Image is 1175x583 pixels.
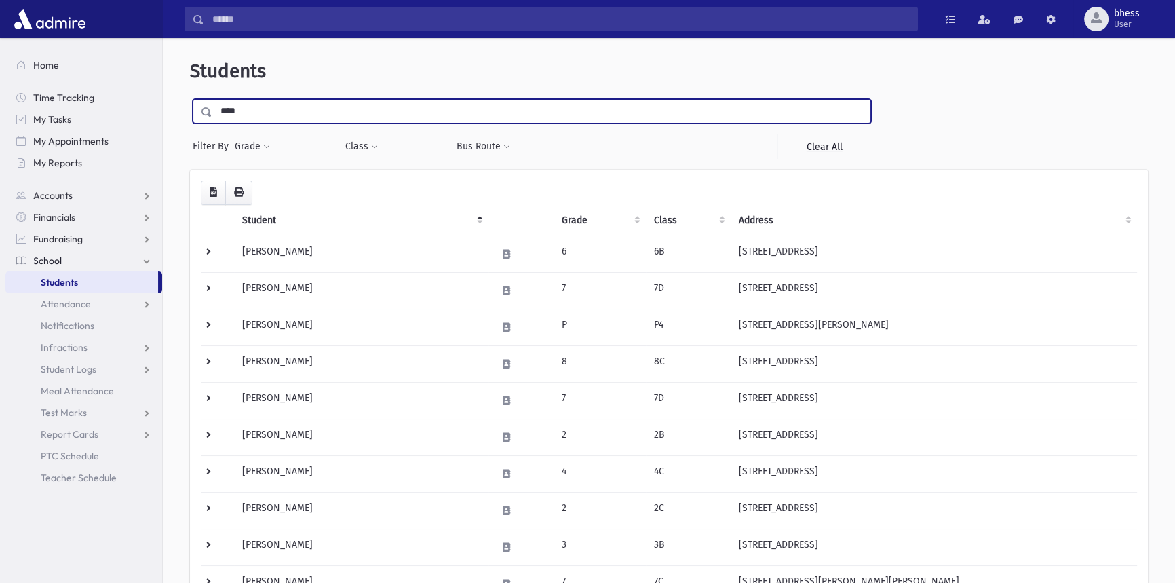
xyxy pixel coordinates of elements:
[5,152,162,174] a: My Reports
[5,358,162,380] a: Student Logs
[5,87,162,109] a: Time Tracking
[646,205,731,236] th: Class: activate to sort column ascending
[33,92,94,104] span: Time Tracking
[234,205,488,236] th: Student: activate to sort column descending
[5,228,162,250] a: Fundraising
[731,492,1137,529] td: [STREET_ADDRESS]
[646,272,731,309] td: 7D
[1114,8,1140,19] span: bhess
[33,113,71,126] span: My Tasks
[554,529,646,565] td: 3
[345,134,379,159] button: Class
[5,445,162,467] a: PTC Schedule
[554,236,646,272] td: 6
[33,59,59,71] span: Home
[1114,19,1140,30] span: User
[33,233,83,245] span: Fundraising
[777,134,871,159] a: Clear All
[731,529,1137,565] td: [STREET_ADDRESS]
[5,130,162,152] a: My Appointments
[456,134,511,159] button: Bus Route
[554,205,646,236] th: Grade: activate to sort column ascending
[646,382,731,419] td: 7D
[193,139,234,153] span: Filter By
[190,60,266,82] span: Students
[731,345,1137,382] td: [STREET_ADDRESS]
[554,309,646,345] td: P
[41,428,98,440] span: Report Cards
[234,419,488,455] td: [PERSON_NAME]
[225,181,252,205] button: Print
[234,134,271,159] button: Grade
[646,419,731,455] td: 2B
[41,472,117,484] span: Teacher Schedule
[5,185,162,206] a: Accounts
[234,236,488,272] td: [PERSON_NAME]
[5,467,162,489] a: Teacher Schedule
[5,206,162,228] a: Financials
[41,407,87,419] span: Test Marks
[33,157,82,169] span: My Reports
[234,529,488,565] td: [PERSON_NAME]
[646,309,731,345] td: P4
[554,455,646,492] td: 4
[41,276,78,288] span: Students
[234,345,488,382] td: [PERSON_NAME]
[5,54,162,76] a: Home
[554,419,646,455] td: 2
[41,450,99,462] span: PTC Schedule
[554,345,646,382] td: 8
[41,341,88,354] span: Infractions
[554,382,646,419] td: 7
[5,380,162,402] a: Meal Attendance
[234,272,488,309] td: [PERSON_NAME]
[731,455,1137,492] td: [STREET_ADDRESS]
[41,320,94,332] span: Notifications
[33,255,62,267] span: School
[554,272,646,309] td: 7
[5,250,162,271] a: School
[41,363,96,375] span: Student Logs
[5,424,162,445] a: Report Cards
[731,205,1137,236] th: Address: activate to sort column ascending
[731,236,1137,272] td: [STREET_ADDRESS]
[11,5,89,33] img: AdmirePro
[5,402,162,424] a: Test Marks
[234,455,488,492] td: [PERSON_NAME]
[646,529,731,565] td: 3B
[33,211,75,223] span: Financials
[234,309,488,345] td: [PERSON_NAME]
[646,455,731,492] td: 4C
[554,492,646,529] td: 2
[234,492,488,529] td: [PERSON_NAME]
[33,135,109,147] span: My Appointments
[201,181,226,205] button: CSV
[731,309,1137,345] td: [STREET_ADDRESS][PERSON_NAME]
[731,382,1137,419] td: [STREET_ADDRESS]
[5,315,162,337] a: Notifications
[41,385,114,397] span: Meal Attendance
[646,492,731,529] td: 2C
[646,345,731,382] td: 8C
[5,293,162,315] a: Attendance
[41,298,91,310] span: Attendance
[5,271,158,293] a: Students
[234,382,488,419] td: [PERSON_NAME]
[33,189,73,202] span: Accounts
[5,337,162,358] a: Infractions
[5,109,162,130] a: My Tasks
[731,419,1137,455] td: [STREET_ADDRESS]
[204,7,917,31] input: Search
[646,236,731,272] td: 6B
[731,272,1137,309] td: [STREET_ADDRESS]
